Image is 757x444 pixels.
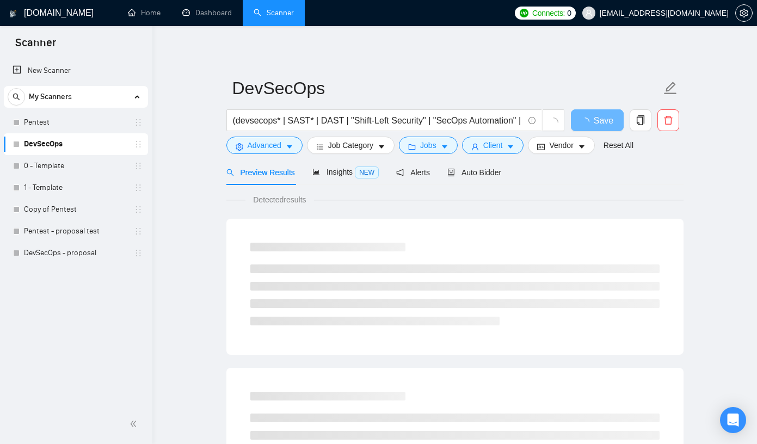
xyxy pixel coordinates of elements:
[604,139,633,151] a: Reset All
[399,137,458,154] button: folderJobscaret-down
[396,168,430,177] span: Alerts
[254,8,294,17] a: searchScanner
[236,143,243,151] span: setting
[528,137,594,154] button: idcardVendorcaret-down
[657,109,679,131] button: delete
[134,205,143,214] span: holder
[396,169,404,176] span: notification
[378,143,385,151] span: caret-down
[226,137,303,154] button: settingAdvancedcaret-down
[7,35,65,58] span: Scanner
[447,169,455,176] span: robot
[507,143,514,151] span: caret-down
[630,109,651,131] button: copy
[585,9,593,17] span: user
[549,118,558,127] span: loading
[328,139,373,151] span: Job Category
[134,227,143,236] span: holder
[29,86,72,108] span: My Scanners
[8,88,25,106] button: search
[24,112,127,133] a: Pentest
[248,139,281,151] span: Advanced
[9,5,17,22] img: logo
[736,9,752,17] span: setting
[578,143,586,151] span: caret-down
[581,118,594,126] span: loading
[567,7,571,19] span: 0
[312,168,320,176] span: area-chart
[24,155,127,177] a: 0 - Template
[408,143,416,151] span: folder
[571,109,624,131] button: Save
[226,168,295,177] span: Preview Results
[134,162,143,170] span: holder
[245,194,313,206] span: Detected results
[441,143,448,151] span: caret-down
[24,220,127,242] a: Pentest - proposal test
[528,117,536,124] span: info-circle
[134,249,143,257] span: holder
[182,8,232,17] a: dashboardDashboard
[233,114,524,127] input: Search Freelance Jobs...
[4,86,148,264] li: My Scanners
[134,140,143,149] span: holder
[663,81,678,95] span: edit
[4,60,148,82] li: New Scanner
[658,115,679,125] span: delete
[8,93,24,101] span: search
[537,143,545,151] span: idcard
[286,143,293,151] span: caret-down
[520,9,528,17] img: upwork-logo.png
[355,166,379,178] span: NEW
[24,199,127,220] a: Copy of Pentest
[720,407,746,433] div: Open Intercom Messenger
[134,118,143,127] span: holder
[24,177,127,199] a: 1 - Template
[232,75,661,102] input: Scanner name...
[128,8,161,17] a: homeHome
[630,115,651,125] span: copy
[447,168,501,177] span: Auto Bidder
[307,137,395,154] button: barsJob Categorycaret-down
[24,242,127,264] a: DevSecOps - proposal
[532,7,565,19] span: Connects:
[735,9,753,17] a: setting
[462,137,524,154] button: userClientcaret-down
[130,418,140,429] span: double-left
[594,114,613,127] span: Save
[24,133,127,155] a: DevSecOps
[13,60,139,82] a: New Scanner
[735,4,753,22] button: setting
[316,143,324,151] span: bars
[549,139,573,151] span: Vendor
[483,139,503,151] span: Client
[471,143,479,151] span: user
[134,183,143,192] span: holder
[312,168,379,176] span: Insights
[226,169,234,176] span: search
[420,139,436,151] span: Jobs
